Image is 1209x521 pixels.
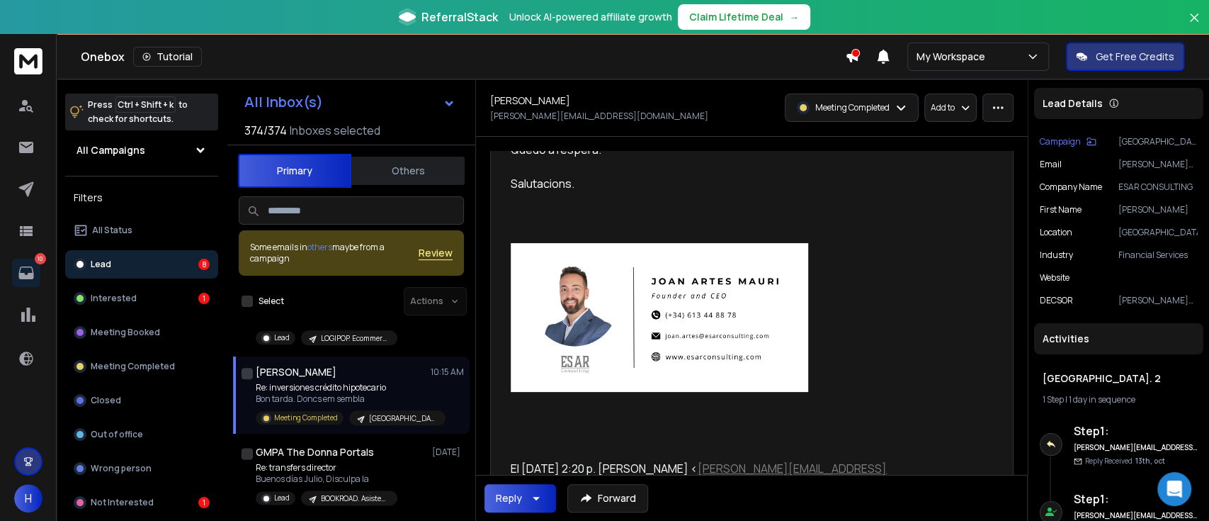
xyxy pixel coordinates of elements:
[1096,50,1174,64] p: Get Free Credits
[490,111,708,122] p: [PERSON_NAME][EMAIL_ADDRESS][DOMAIN_NAME]
[92,225,132,236] p: All Status
[432,447,464,458] p: [DATE]
[1043,96,1103,111] p: Lead Details
[511,461,887,493] a: [PERSON_NAME][EMAIL_ADDRESS][DOMAIN_NAME]
[1040,272,1069,284] p: website
[14,484,42,512] button: H
[1118,250,1198,261] p: Financial Services
[431,366,464,378] p: 10:15 AM
[511,175,924,192] div: Salutacions.
[321,493,389,504] p: BOOKROAD. Asistente
[198,497,210,508] div: 1
[496,491,522,505] div: Reply
[916,50,991,64] p: My Workspace
[351,155,465,186] button: Others
[1043,371,1195,386] h1: [GEOGRAPHIC_DATA]. 2
[81,47,845,67] div: Onebox
[511,243,808,392] img: AIorK4xpi8cyYZMP-_T12ElyjG8OohN-OJ3YsQGXBm5QeqP-JSfoZd4lUaNnwwjFeUlAPj-ogIlN-QOmDTvL
[256,445,374,459] h1: GMPA The Donna Portals
[244,122,287,139] span: 374 / 374
[91,293,137,304] p: Interested
[1118,295,1198,306] p: [PERSON_NAME] (Fundador & CEO)
[256,393,426,405] p: Bon tarda. Doncs em sembla
[256,365,336,379] h1: [PERSON_NAME]
[290,122,380,139] h3: Inboxes selected
[1074,442,1198,453] h6: [PERSON_NAME][EMAIL_ADDRESS][DOMAIN_NAME]
[65,352,218,381] button: Meeting Completed
[490,94,570,108] h1: [PERSON_NAME]
[511,460,924,494] div: El [DATE] 2:20 p. [PERSON_NAME] < > escribió:
[198,293,210,304] div: 1
[1074,510,1198,521] h6: [PERSON_NAME][EMAIL_ADDRESS][DOMAIN_NAME]
[76,143,145,157] h1: All Campaigns
[238,154,351,188] button: Primary
[65,454,218,483] button: Wrong person
[484,484,556,512] button: Reply
[233,88,467,116] button: All Inbox(s)
[274,493,290,503] p: Lead
[678,4,810,30] button: Claim Lifetime Deal→
[65,250,218,279] button: Lead8
[1118,136,1198,147] p: [GEOGRAPHIC_DATA]. 2
[256,474,397,485] p: Buenos días Julio, Disculpa la
[1069,393,1135,405] span: 1 day in sequence
[1135,456,1165,466] span: 13th, oct
[369,413,437,424] p: [GEOGRAPHIC_DATA]. 2
[1040,295,1073,306] p: DECSOR
[1074,491,1198,508] h6: Step 1 :
[256,382,426,393] p: Re: inversiones crédito hipotecario
[65,386,218,415] button: Closed
[1040,136,1096,147] button: Campaign
[1040,136,1081,147] p: Campaign
[65,136,218,164] button: All Campaigns
[91,395,121,406] p: Closed
[12,259,40,287] a: 10
[1185,9,1203,43] button: Close banner
[421,9,498,26] span: ReferralStack
[1066,43,1184,71] button: Get Free Credits
[259,296,284,307] label: Select
[65,488,218,517] button: Not Interested1
[1118,204,1198,215] p: [PERSON_NAME]
[65,284,218,313] button: Interested1
[65,318,218,347] button: Meeting Booked
[274,413,338,423] p: Meeting Completed
[91,497,154,508] p: Not Interested
[307,241,332,253] span: others
[1043,394,1195,405] div: |
[1040,159,1062,170] p: Email
[1157,472,1191,506] div: Open Intercom Messenger
[931,102,955,113] p: Add to
[133,47,202,67] button: Tutorial
[91,463,152,474] p: Wrong person
[1118,159,1198,170] p: [PERSON_NAME][EMAIL_ADDRESS][DOMAIN_NAME]
[250,242,419,264] div: Some emails in maybe from a campaign
[1074,422,1198,439] h6: Step 1 :
[789,10,799,24] span: →
[91,327,160,338] p: Meeting Booked
[321,333,389,344] p: LOGIPOP. Ecommerce
[256,462,397,474] p: Re: transfers director
[274,332,290,343] p: Lead
[509,10,672,24] p: Unlock AI-powered affiliate growth
[65,188,218,208] h3: Filters
[1040,227,1072,238] p: location
[1040,204,1082,215] p: First Name
[1034,323,1203,354] div: Activities
[1118,227,1198,238] p: [GEOGRAPHIC_DATA]
[35,253,46,264] p: 10
[1118,181,1198,193] p: ESAR CONSULTING
[419,246,453,260] button: Review
[115,96,176,113] span: Ctrl + Shift + k
[65,216,218,245] button: All Status
[91,259,111,270] p: Lead
[815,102,890,113] p: Meeting Completed
[91,429,143,440] p: Out of office
[1043,393,1064,405] span: 1 Step
[91,361,175,372] p: Meeting Completed
[1040,181,1102,193] p: Company Name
